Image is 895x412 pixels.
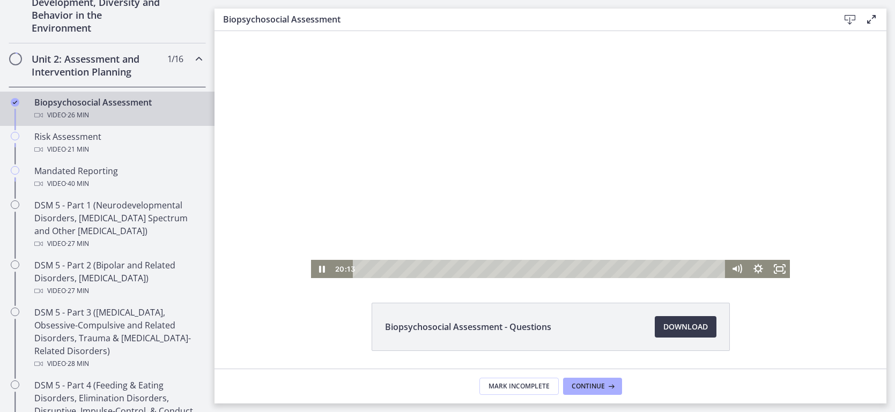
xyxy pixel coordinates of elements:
[34,96,202,122] div: Biopsychosocial Assessment
[66,143,89,156] span: · 21 min
[214,10,886,278] iframe: Video Lesson
[34,237,202,250] div: Video
[66,284,89,297] span: · 27 min
[554,250,575,268] button: Fullscreen
[34,357,202,370] div: Video
[479,378,559,395] button: Mark Incomplete
[167,53,183,65] span: 1 / 16
[532,250,554,268] button: Show settings menu
[511,250,532,268] button: Mute
[34,164,202,190] div: Mandated Reporting
[66,357,89,370] span: · 28 min
[32,53,162,78] h2: Unit 2: Assessment and Intervention Planning
[34,143,202,156] div: Video
[34,306,202,370] div: DSM 5 - Part 3 ([MEDICAL_DATA], Obsessive-Compulsive and Related Disorders, Trauma & [MEDICAL_DAT...
[572,382,605,391] span: Continue
[34,284,202,297] div: Video
[66,109,89,122] span: · 26 min
[489,382,550,391] span: Mark Incomplete
[66,237,89,250] span: · 27 min
[563,378,622,395] button: Continue
[34,259,202,297] div: DSM 5 - Part 2 (Bipolar and Related Disorders, [MEDICAL_DATA])
[34,199,202,250] div: DSM 5 - Part 1 (Neurodevelopmental Disorders, [MEDICAL_DATA] Spectrum and Other [MEDICAL_DATA])
[11,98,19,107] i: Completed
[663,320,708,333] span: Download
[223,13,822,26] h3: Biopsychosocial Assessment
[34,177,202,190] div: Video
[34,109,202,122] div: Video
[66,177,89,190] span: · 40 min
[385,320,551,333] span: Biopsychosocial Assessment - Questions
[34,130,202,156] div: Risk Assessment
[655,316,716,338] a: Download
